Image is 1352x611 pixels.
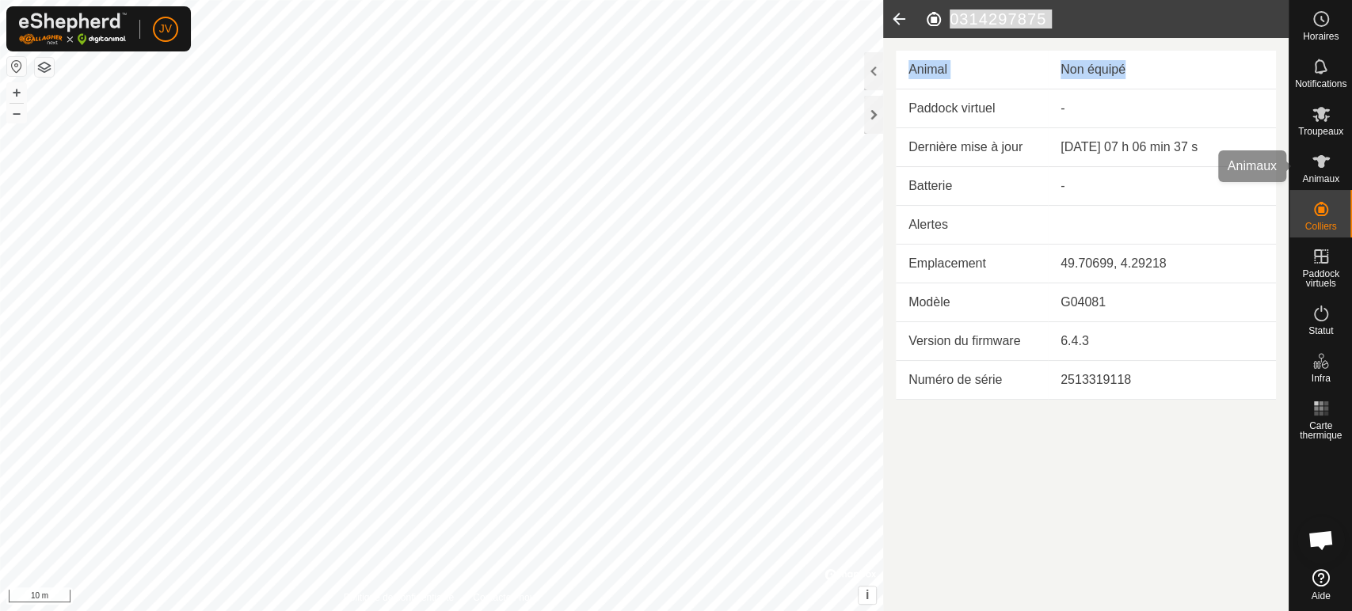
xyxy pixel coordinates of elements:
[924,9,1289,28] h2: 0314297875
[859,586,876,604] button: i
[1311,374,1330,383] span: Infra
[1295,79,1346,89] span: Notifications
[1061,138,1263,157] div: [DATE] 07 h 06 min 37 s
[473,590,539,605] a: Contactez-nous
[1298,127,1343,136] span: Troupeaux
[7,83,26,102] button: +
[1061,101,1064,115] app-display-virtual-paddock-transition: -
[896,245,1048,283] td: Emplacement
[1303,32,1339,41] span: Horaires
[344,590,454,605] a: Politique de confidentialité
[896,283,1048,322] td: Modèle
[1289,563,1352,607] a: Aide
[35,58,54,77] button: Couches de carte
[1302,174,1339,184] span: Animaux
[1304,222,1336,231] span: Colliers
[896,89,1048,128] td: Paddock virtuel
[1061,176,1263,195] div: -
[1293,269,1348,288] span: Paddock virtuels
[159,21,172,37] span: JV
[1061,254,1263,273] div: 49.70699, 4.29218
[1061,370,1263,389] div: 2513319118
[896,206,1048,245] td: Alertes
[1297,516,1345,564] div: Open chat
[1293,421,1348,440] span: Carte thermique
[896,51,1048,89] td: Animal
[1061,60,1263,79] div: Non équipé
[896,167,1048,206] td: Batterie
[7,57,26,76] button: Réinitialiser la carte
[19,13,127,45] img: Logo Gallagher
[1311,591,1330,601] span: Aide
[896,322,1048,361] td: Version du firmware
[7,104,26,123] button: –
[866,588,869,602] span: i
[1061,332,1263,351] div: 6.4.3
[1308,326,1333,336] span: Statut
[896,361,1048,400] td: Numéro de série
[896,128,1048,167] td: Dernière mise à jour
[1061,293,1263,312] div: G04081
